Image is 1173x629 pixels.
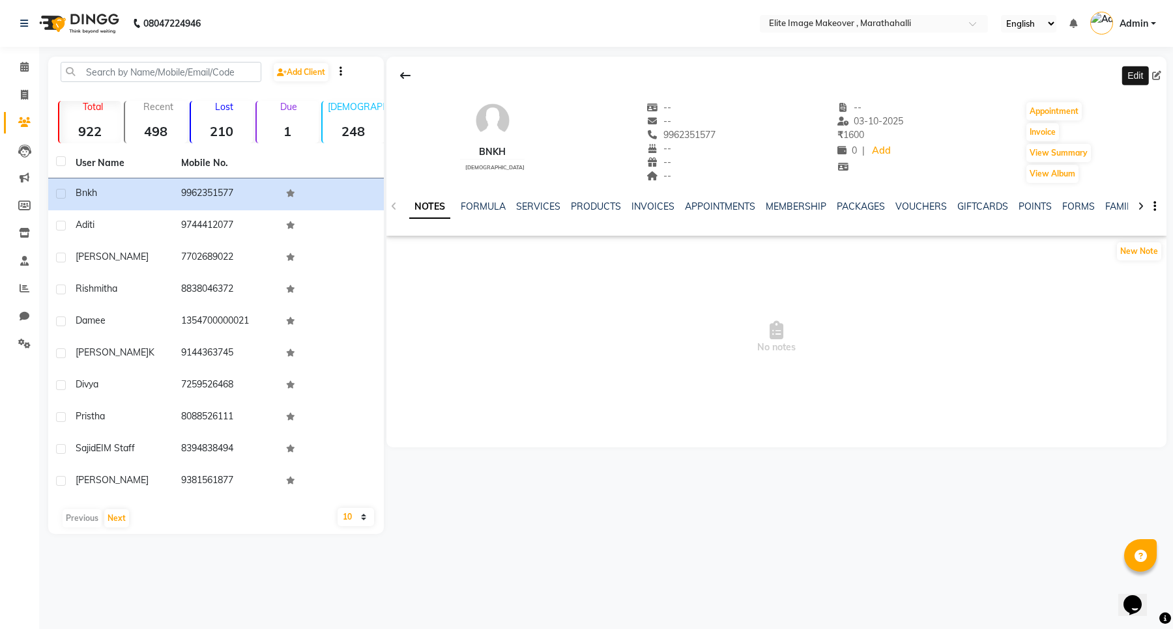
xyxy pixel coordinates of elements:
[173,210,279,242] td: 9744412077
[173,148,279,178] th: Mobile No.
[173,178,279,210] td: 9962351577
[173,338,279,370] td: 9144363745
[173,466,279,497] td: 9381561877
[104,509,129,527] button: Next
[646,115,671,127] span: --
[173,434,279,466] td: 8394838494
[1019,201,1052,212] a: POINTS
[65,101,121,113] p: Total
[33,5,123,42] img: logo
[646,143,671,154] span: --
[646,102,671,113] span: --
[837,102,862,113] span: --
[257,123,319,139] strong: 1
[1105,201,1137,212] a: FAMILY
[125,123,187,139] strong: 498
[862,144,865,158] span: |
[460,145,525,159] div: bnkh
[631,201,674,212] a: INVOICES
[516,201,560,212] a: SERVICES
[68,148,173,178] th: User Name
[173,242,279,274] td: 7702689022
[76,378,98,390] span: Divya
[76,314,106,326] span: damee
[409,195,450,219] a: NOTES
[465,164,525,171] span: [DEMOGRAPHIC_DATA]
[1122,66,1148,85] div: Edit
[76,219,94,231] span: Aditi
[191,123,253,139] strong: 210
[76,442,96,454] span: Sajid
[1090,12,1113,35] img: Admin
[130,101,187,113] p: Recent
[895,201,947,212] a: VOUCHERS
[76,474,149,486] span: [PERSON_NAME]
[59,123,121,139] strong: 922
[76,251,149,262] span: [PERSON_NAME]
[173,370,279,402] td: 7259526468
[386,272,1166,402] span: No notes
[766,201,826,212] a: MEMBERSHIP
[1062,201,1095,212] a: FORMS
[837,129,864,141] span: 1600
[1120,17,1148,31] span: Admin
[685,201,755,212] a: APPOINTMENTS
[76,410,105,422] span: Pristha
[1026,165,1079,183] button: View Album
[143,5,201,42] b: 08047224946
[837,201,885,212] a: PACKAGES
[1026,144,1091,162] button: View Summary
[76,346,149,358] span: [PERSON_NAME]
[571,201,621,212] a: PRODUCTS
[646,129,716,141] span: 9962351577
[837,145,857,156] span: 0
[173,402,279,434] td: 8088526111
[870,142,893,160] a: Add
[61,62,261,82] input: Search by Name/Mobile/Email/Code
[149,346,154,358] span: K
[96,442,135,454] span: EIM Staff
[173,274,279,306] td: 8838046372
[323,123,384,139] strong: 248
[1026,102,1082,120] button: Appointment
[646,156,671,168] span: --
[259,101,319,113] p: Due
[328,101,384,113] p: [DEMOGRAPHIC_DATA]
[837,129,843,141] span: ₹
[274,63,328,81] a: Add Client
[76,283,117,294] span: Rishmitha
[837,115,904,127] span: 03-10-2025
[76,187,97,199] span: bnkh
[646,170,671,182] span: --
[1026,123,1059,141] button: Invoice
[196,101,253,113] p: Lost
[1117,242,1161,260] button: New Note
[173,306,279,338] td: 1354700000021
[461,201,506,212] a: FORMULA
[473,101,512,140] img: avatar
[1118,577,1160,616] iframe: chat widget
[957,201,1008,212] a: GIFTCARDS
[392,63,419,88] div: Back to Client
